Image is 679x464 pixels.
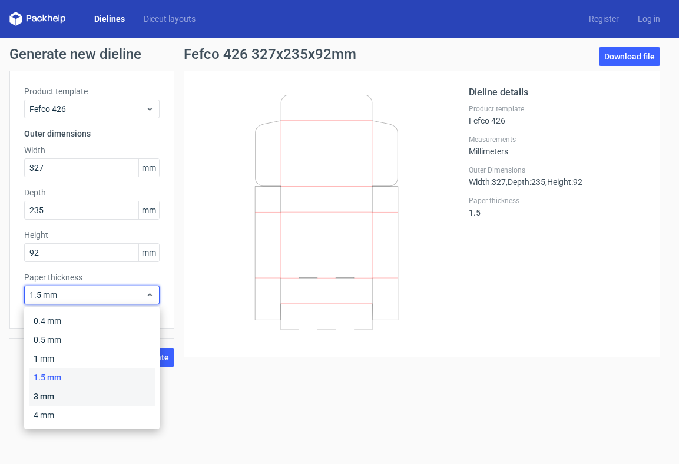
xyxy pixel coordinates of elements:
[29,368,155,387] div: 1.5 mm
[29,349,155,368] div: 1 mm
[24,144,160,156] label: Width
[469,135,645,144] label: Measurements
[24,128,160,140] h3: Outer dimensions
[469,165,645,175] label: Outer Dimensions
[29,387,155,406] div: 3 mm
[134,13,205,25] a: Diecut layouts
[24,85,160,97] label: Product template
[545,177,582,187] span: , Height : 92
[469,85,645,100] h2: Dieline details
[138,201,159,219] span: mm
[506,177,545,187] span: , Depth : 235
[29,330,155,349] div: 0.5 mm
[579,13,628,25] a: Register
[184,47,356,61] h1: Fefco 426 327x235x92mm
[599,47,660,66] a: Download file
[24,271,160,283] label: Paper thickness
[469,135,645,156] div: Millimeters
[469,196,645,206] label: Paper thickness
[469,177,506,187] span: Width : 327
[138,244,159,261] span: mm
[29,406,155,425] div: 4 mm
[29,311,155,330] div: 0.4 mm
[29,289,145,301] span: 1.5 mm
[29,103,145,115] span: Fefco 426
[9,47,670,61] h1: Generate new dieline
[24,229,160,241] label: Height
[469,104,645,114] label: Product template
[469,104,645,125] div: Fefco 426
[628,13,670,25] a: Log in
[85,13,134,25] a: Dielines
[469,196,645,217] div: 1.5
[24,187,160,198] label: Depth
[138,159,159,177] span: mm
